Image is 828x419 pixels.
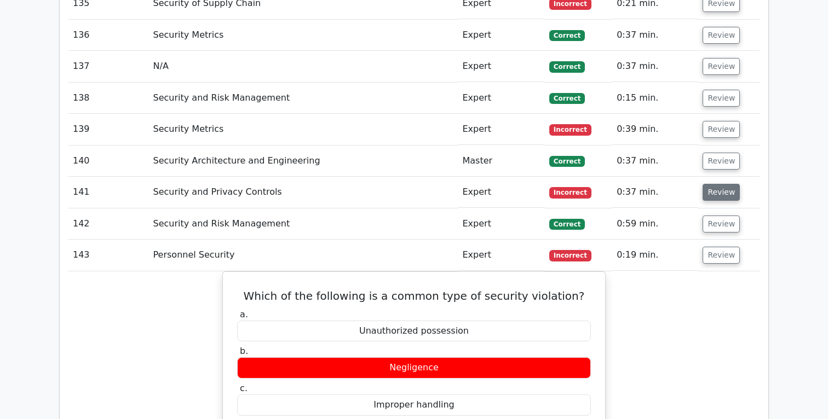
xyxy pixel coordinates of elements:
[549,250,591,261] span: Incorrect
[549,93,585,104] span: Correct
[149,146,458,177] td: Security Architecture and Engineering
[149,83,458,114] td: Security and Risk Management
[549,187,591,198] span: Incorrect
[237,357,591,379] div: Negligence
[68,208,149,240] td: 142
[703,184,740,201] button: Review
[703,247,740,264] button: Review
[612,83,698,114] td: 0:15 min.
[149,51,458,82] td: N/A
[68,20,149,51] td: 136
[149,240,458,271] td: Personnel Security
[149,208,458,240] td: Security and Risk Management
[149,114,458,145] td: Security Metrics
[458,51,544,82] td: Expert
[458,177,544,208] td: Expert
[612,51,698,82] td: 0:37 min.
[68,51,149,82] td: 137
[703,58,740,75] button: Review
[458,83,544,114] td: Expert
[703,153,740,170] button: Review
[149,177,458,208] td: Security and Privacy Controls
[68,177,149,208] td: 141
[612,177,698,208] td: 0:37 min.
[237,394,591,416] div: Improper handling
[612,240,698,271] td: 0:19 min.
[549,30,585,41] span: Correct
[703,90,740,107] button: Review
[549,61,585,72] span: Correct
[612,20,698,51] td: 0:37 min.
[237,321,591,342] div: Unauthorized possession
[240,383,248,393] span: c.
[703,27,740,44] button: Review
[549,219,585,230] span: Correct
[236,289,592,302] h5: Which of the following is a common type of security violation?
[549,156,585,167] span: Correct
[240,346,248,356] span: b.
[612,208,698,240] td: 0:59 min.
[703,121,740,138] button: Review
[458,240,544,271] td: Expert
[68,146,149,177] td: 140
[549,124,591,135] span: Incorrect
[68,114,149,145] td: 139
[612,114,698,145] td: 0:39 min.
[458,208,544,240] td: Expert
[149,20,458,51] td: Security Metrics
[68,83,149,114] td: 138
[68,240,149,271] td: 143
[240,309,248,319] span: a.
[458,146,544,177] td: Master
[612,146,698,177] td: 0:37 min.
[458,114,544,145] td: Expert
[458,20,544,51] td: Expert
[703,216,740,232] button: Review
